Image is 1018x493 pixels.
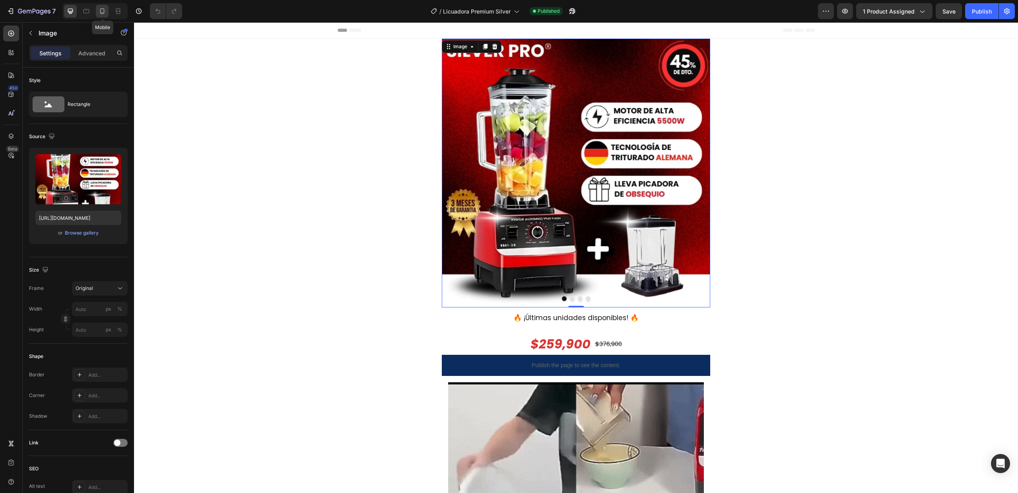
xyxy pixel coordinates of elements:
[8,85,19,91] div: 450
[150,3,182,19] div: Undo/Redo
[78,49,105,57] p: Advanced
[76,285,93,292] span: Original
[972,7,992,16] div: Publish
[58,228,63,238] span: or
[115,325,124,335] button: px
[29,371,45,378] div: Border
[72,323,128,337] input: px%
[396,313,457,331] div: $259,900
[52,6,56,16] p: 7
[65,229,99,237] div: Browse gallery
[460,317,489,327] div: $376,900
[29,305,42,313] label: Width
[117,305,122,313] div: %
[29,131,56,142] div: Source
[991,454,1010,473] div: Open Intercom Messenger
[35,154,121,204] img: preview-image
[444,274,449,279] button: Dot
[308,339,576,347] p: Publish the page to see the content.
[134,22,1018,493] iframe: Design area
[104,304,113,314] button: %
[88,413,126,420] div: Add...
[29,392,45,399] div: Corner
[88,484,126,491] div: Add...
[538,8,560,15] span: Published
[106,326,111,333] div: px
[452,274,457,279] button: Dot
[29,413,47,420] div: Shadow
[68,95,116,113] div: Rectangle
[436,274,441,279] button: Dot
[29,353,43,360] div: Shape
[115,304,124,314] button: px
[29,439,39,446] div: Link
[936,3,962,19] button: Save
[6,146,19,152] div: Beta
[88,392,126,399] div: Add...
[428,274,433,279] button: Dot
[439,7,441,16] span: /
[117,326,122,333] div: %
[29,465,39,472] div: SEO
[29,285,44,292] label: Frame
[856,3,933,19] button: 1 product assigned
[443,7,511,16] span: Licuadora Premium Silver
[29,77,41,84] div: Style
[35,211,121,225] input: https://example.com/image.jpg
[3,3,59,19] button: 7
[29,483,45,490] div: Alt text
[106,305,111,313] div: px
[72,302,128,316] input: px%
[379,291,505,300] span: 🔥 ¡Últimas unidades disponibles! 🔥
[863,7,915,16] span: 1 product assigned
[104,325,113,335] button: %
[72,281,128,295] button: Original
[39,28,106,38] p: Image
[64,229,99,237] button: Browse gallery
[29,265,50,276] div: Size
[965,3,999,19] button: Publish
[29,326,44,333] label: Height
[942,8,956,15] span: Save
[39,49,62,57] p: Settings
[88,372,126,379] div: Add...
